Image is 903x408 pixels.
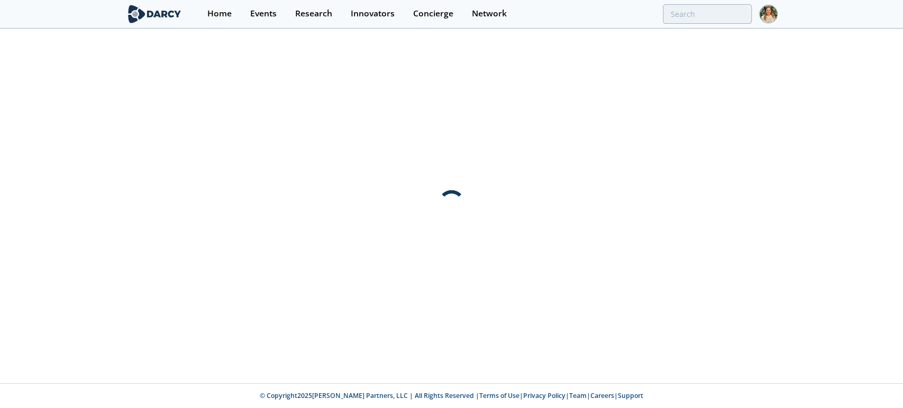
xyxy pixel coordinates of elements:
input: Advanced Search [663,4,752,24]
p: © Copyright 2025 [PERSON_NAME] Partners, LLC | All Rights Reserved | | | | | [60,391,843,401]
img: Profile [759,5,778,23]
img: logo-wide.svg [126,5,184,23]
div: Research [295,10,332,18]
a: Terms of Use [479,391,519,400]
div: Concierge [413,10,453,18]
div: Events [250,10,277,18]
div: Network [472,10,507,18]
a: Team [569,391,587,400]
div: Home [207,10,232,18]
a: Privacy Policy [523,391,565,400]
a: Support [618,391,643,400]
div: Innovators [351,10,395,18]
a: Careers [590,391,614,400]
